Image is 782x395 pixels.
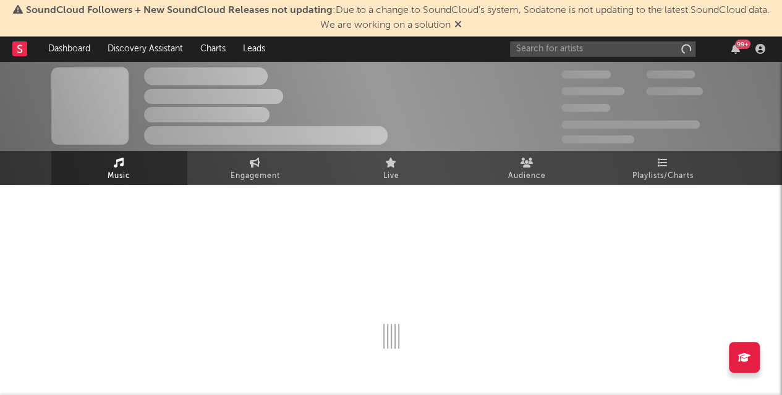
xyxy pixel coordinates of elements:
a: Leads [234,36,274,61]
a: Dashboard [40,36,99,61]
span: 100,000 [646,70,695,79]
span: SoundCloud Followers + New SoundCloud Releases not updating [26,6,333,15]
button: 99+ [731,44,740,54]
span: Engagement [231,169,280,184]
span: Music [108,169,130,184]
a: Charts [192,36,234,61]
span: Playlists/Charts [632,169,694,184]
span: 1,000,000 [646,87,703,95]
a: Engagement [187,151,323,185]
a: Music [51,151,187,185]
span: Live [383,169,399,184]
span: 100,000 [561,104,610,112]
a: Playlists/Charts [595,151,731,185]
span: 50,000,000 [561,87,624,95]
a: Audience [459,151,595,185]
span: Jump Score: 85.0 [561,135,634,143]
a: Live [323,151,459,185]
span: Dismiss [454,20,462,30]
span: Audience [508,169,546,184]
div: 99 + [735,40,750,49]
span: : Due to a change to SoundCloud's system, Sodatone is not updating to the latest SoundCloud data.... [26,6,770,30]
span: 50,000,000 Monthly Listeners [561,121,700,129]
input: Search for artists [510,41,695,57]
span: 300,000 [561,70,611,79]
a: Discovery Assistant [99,36,192,61]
